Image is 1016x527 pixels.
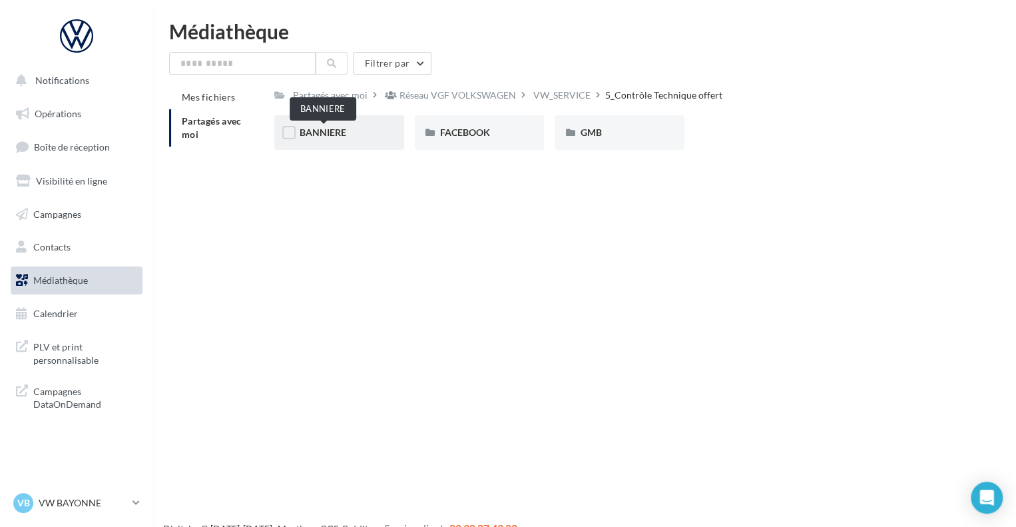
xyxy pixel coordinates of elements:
[8,300,145,328] a: Calendrier
[8,133,145,161] a: Boîte de réception
[39,496,127,510] p: VW BAYONNE
[293,89,368,102] div: Partagés avec moi
[169,21,1000,41] div: Médiathèque
[580,127,601,138] span: GMB
[33,208,81,219] span: Campagnes
[8,266,145,294] a: Médiathèque
[34,141,110,153] span: Boîte de réception
[533,89,591,102] div: VW_SERVICE
[8,67,140,95] button: Notifications
[8,167,145,195] a: Visibilité en ligne
[8,100,145,128] a: Opérations
[35,75,89,86] span: Notifications
[11,490,142,516] a: VB VW BAYONNE
[33,338,137,366] span: PLV et print personnalisable
[399,89,516,102] div: Réseau VGF VOLKSWAGEN
[17,496,30,510] span: VB
[8,201,145,229] a: Campagnes
[35,108,81,119] span: Opérations
[33,241,71,253] span: Contacts
[8,332,145,372] a: PLV et print personnalisable
[182,115,242,140] span: Partagés avec moi
[33,308,78,319] span: Calendrier
[36,175,107,187] span: Visibilité en ligne
[33,382,137,411] span: Campagnes DataOnDemand
[605,89,722,102] div: 5_Contrôle Technique offert
[8,377,145,416] a: Campagnes DataOnDemand
[440,127,490,138] span: FACEBOOK
[33,274,88,286] span: Médiathèque
[353,52,431,75] button: Filtrer par
[290,97,356,121] div: BANNIERE
[300,127,346,138] span: BANNIERE
[8,233,145,261] a: Contacts
[971,482,1003,514] div: Open Intercom Messenger
[182,91,235,103] span: Mes fichiers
